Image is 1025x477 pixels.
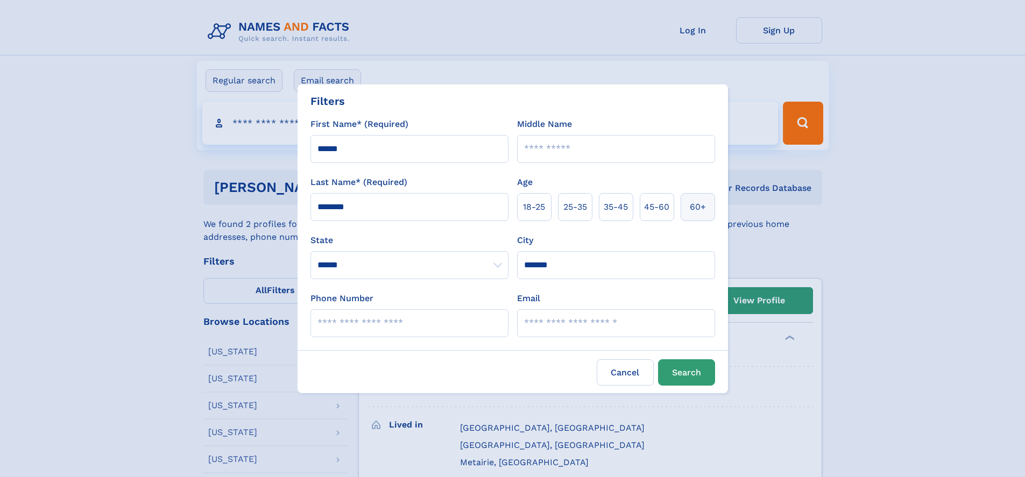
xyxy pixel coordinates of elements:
[644,201,669,213] span: 45‑60
[310,93,345,109] div: Filters
[517,176,533,189] label: Age
[597,359,654,386] label: Cancel
[310,176,407,189] label: Last Name* (Required)
[604,201,628,213] span: 35‑45
[310,118,408,131] label: First Name* (Required)
[523,201,545,213] span: 18‑25
[310,292,373,305] label: Phone Number
[517,292,540,305] label: Email
[563,201,587,213] span: 25‑35
[690,201,706,213] span: 60+
[658,359,715,386] button: Search
[517,118,572,131] label: Middle Name
[310,234,508,247] label: State
[517,234,533,247] label: City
